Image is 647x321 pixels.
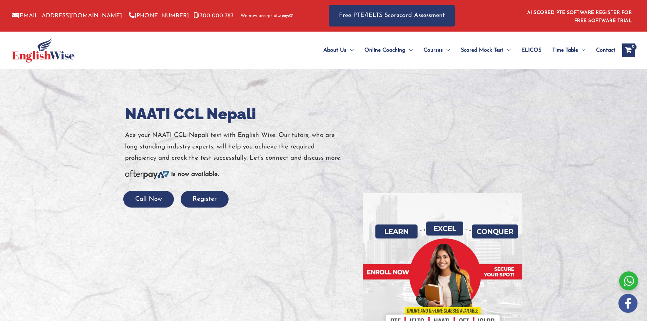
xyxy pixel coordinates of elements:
[123,191,174,208] button: Call Now
[424,38,443,62] span: Courses
[443,38,450,62] span: Menu Toggle
[346,38,354,62] span: Menu Toggle
[12,13,122,19] a: [EMAIL_ADDRESS][DOMAIN_NAME]
[129,13,189,19] a: [PHONE_NUMBER]
[125,103,353,125] h1: NAATI CCL Nepali
[194,13,234,19] a: 1300 000 783
[125,130,353,164] p: Ace your NAATI CCL Nepali test with English Wise. Our tutors, who are long-standing industry expe...
[181,196,229,202] a: Register
[171,171,219,178] b: is now available.
[521,38,541,62] span: ELICOS
[591,38,615,62] a: Contact
[12,38,75,63] img: cropped-ew-logo
[552,38,578,62] span: Time Table
[307,38,615,62] nav: Site Navigation: Main Menu
[455,38,516,62] a: Scored Mock TestMenu Toggle
[622,43,635,57] a: View Shopping Cart, empty
[274,14,293,18] img: Afterpay-Logo
[578,38,585,62] span: Menu Toggle
[359,38,418,62] a: Online CoachingMenu Toggle
[240,13,272,19] span: We now accept
[318,38,359,62] a: About UsMenu Toggle
[503,38,510,62] span: Menu Toggle
[364,38,406,62] span: Online Coaching
[123,196,174,202] a: Call Now
[323,38,346,62] span: About Us
[596,38,615,62] span: Contact
[125,170,169,179] img: Afterpay-Logo
[418,38,455,62] a: CoursesMenu Toggle
[461,38,503,62] span: Scored Mock Test
[618,294,637,313] img: white-facebook.png
[516,38,547,62] a: ELICOS
[523,5,635,27] aside: Header Widget 1
[527,10,632,23] a: AI SCORED PTE SOFTWARE REGISTER FOR FREE SOFTWARE TRIAL
[406,38,413,62] span: Menu Toggle
[181,191,229,208] button: Register
[547,38,591,62] a: Time TableMenu Toggle
[329,5,455,26] a: Free PTE/IELTS Scorecard Assessment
